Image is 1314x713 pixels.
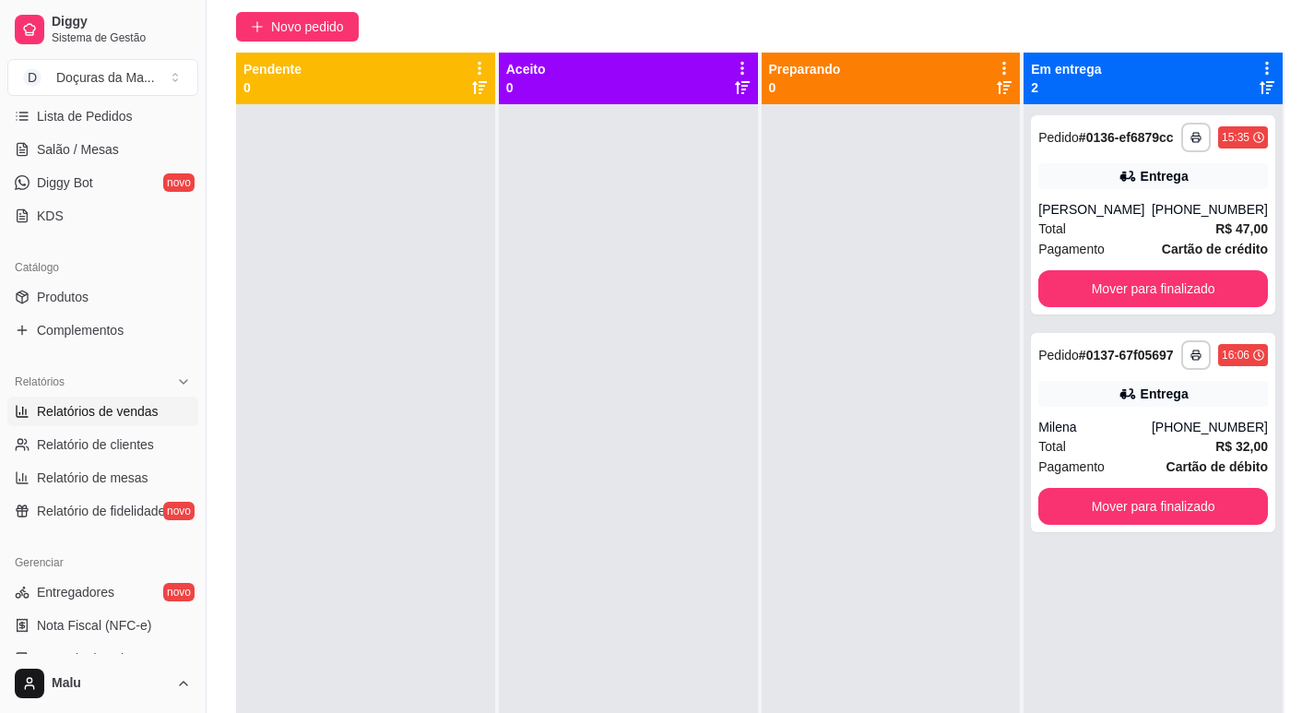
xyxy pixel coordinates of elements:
[243,78,302,97] p: 0
[7,253,198,282] div: Catálogo
[7,315,198,345] a: Complementos
[1215,439,1268,454] strong: R$ 32,00
[37,288,89,306] span: Produtos
[1215,221,1268,236] strong: R$ 47,00
[1038,418,1152,436] div: Milena
[1038,239,1105,259] span: Pagamento
[15,374,65,389] span: Relatórios
[37,321,124,339] span: Complementos
[37,207,64,225] span: KDS
[7,661,198,706] button: Malu
[7,168,198,197] a: Diggy Botnovo
[251,20,264,33] span: plus
[37,502,165,520] span: Relatório de fidelidade
[1222,348,1249,362] div: 16:06
[1152,418,1268,436] div: [PHONE_NUMBER]
[37,435,154,454] span: Relatório de clientes
[1141,167,1189,185] div: Entrega
[506,78,546,97] p: 0
[37,107,133,125] span: Lista de Pedidos
[7,430,198,459] a: Relatório de clientes
[7,282,198,312] a: Produtos
[7,548,198,577] div: Gerenciar
[37,583,114,601] span: Entregadores
[1152,200,1268,219] div: [PHONE_NUMBER]
[7,201,198,231] a: KDS
[1166,459,1268,474] strong: Cartão de débito
[7,397,198,426] a: Relatórios de vendas
[769,60,841,78] p: Preparando
[7,611,198,640] a: Nota Fiscal (NFC-e)
[769,78,841,97] p: 0
[37,140,119,159] span: Salão / Mesas
[7,644,198,673] a: Controle de caixa
[7,101,198,131] a: Lista de Pedidos
[1038,457,1105,477] span: Pagamento
[1031,78,1101,97] p: 2
[271,17,344,37] span: Novo pedido
[1038,200,1152,219] div: [PERSON_NAME]
[56,68,155,87] div: Doçuras da Ma ...
[1031,60,1101,78] p: Em entrega
[7,577,198,607] a: Entregadoresnovo
[23,68,41,87] span: D
[506,60,546,78] p: Aceito
[1222,130,1249,145] div: 15:35
[37,616,151,635] span: Nota Fiscal (NFC-e)
[1038,219,1066,239] span: Total
[7,59,198,96] button: Select a team
[1079,130,1174,145] strong: # 0136-ef6879cc
[52,14,191,30] span: Diggy
[1141,385,1189,403] div: Entrega
[7,7,198,52] a: DiggySistema de Gestão
[1079,348,1174,362] strong: # 0137-67f05697
[37,469,148,487] span: Relatório de mesas
[37,649,137,668] span: Controle de caixa
[7,463,198,493] a: Relatório de mesas
[52,30,191,45] span: Sistema de Gestão
[1038,436,1066,457] span: Total
[52,675,169,692] span: Malu
[1038,348,1079,362] span: Pedido
[1038,130,1079,145] span: Pedido
[1038,270,1268,307] button: Mover para finalizado
[7,135,198,164] a: Salão / Mesas
[7,496,198,526] a: Relatório de fidelidadenovo
[37,402,159,421] span: Relatórios de vendas
[37,173,93,192] span: Diggy Bot
[236,12,359,42] button: Novo pedido
[1038,488,1268,525] button: Mover para finalizado
[1162,242,1268,256] strong: Cartão de crédito
[243,60,302,78] p: Pendente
